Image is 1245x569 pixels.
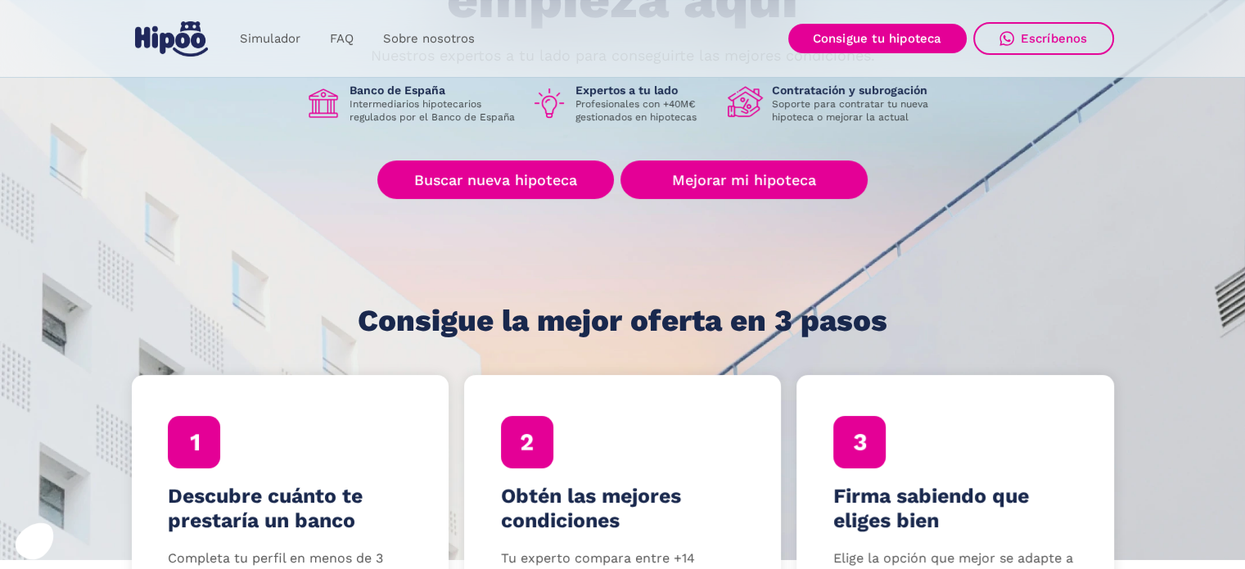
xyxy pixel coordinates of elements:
[358,305,887,337] h1: Consigue la mejor oferta en 3 pasos
[772,83,941,97] h1: Contratación y subrogación
[620,160,867,199] a: Mejorar mi hipoteca
[350,83,518,97] h1: Banco de España
[350,97,518,124] p: Intermediarios hipotecarios regulados por el Banco de España
[315,23,368,55] a: FAQ
[501,484,745,533] h4: Obtén las mejores condiciones
[225,23,315,55] a: Simulador
[575,83,715,97] h1: Expertos a tu lado
[772,97,941,124] p: Soporte para contratar tu nueva hipoteca o mejorar la actual
[788,24,967,53] a: Consigue tu hipoteca
[973,22,1114,55] a: Escríbenos
[833,484,1077,533] h4: Firma sabiendo que eliges bien
[575,97,715,124] p: Profesionales con +40M€ gestionados en hipotecas
[132,15,212,63] a: home
[1021,31,1088,46] div: Escríbenos
[377,160,614,199] a: Buscar nueva hipoteca
[168,484,412,533] h4: Descubre cuánto te prestaría un banco
[368,23,489,55] a: Sobre nosotros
